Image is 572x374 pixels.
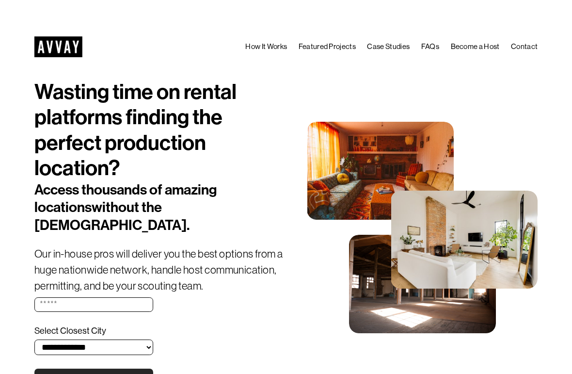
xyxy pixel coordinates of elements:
[421,41,439,53] a: FAQs
[511,41,538,53] a: Contact
[245,41,287,53] a: How It Works
[34,36,82,57] img: AVVAY - The First Nationwide Location Scouting Co.
[34,325,154,337] label: Select Closest City
[451,41,500,53] a: Become a Host
[34,246,286,294] p: Our in-house pros will deliver you the best options from a huge nationwide network, handle host c...
[367,41,410,53] a: Case Studies
[299,41,356,53] a: Featured Projects
[34,181,244,235] h2: Access thousands of amazing locations
[34,199,190,234] span: without the [DEMOGRAPHIC_DATA].
[34,80,286,181] h1: Wasting time on rental platforms finding the perfect production location?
